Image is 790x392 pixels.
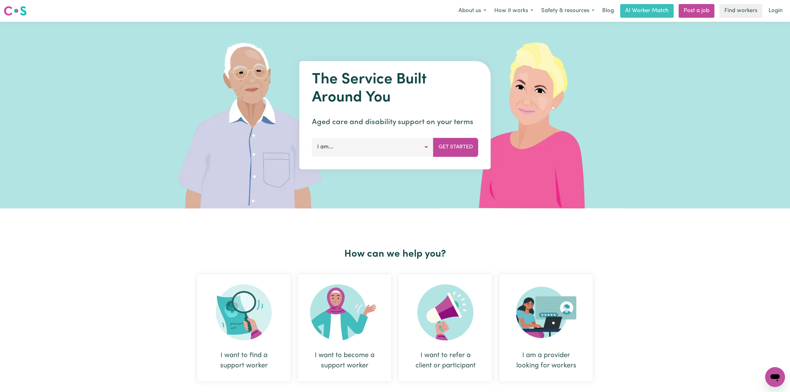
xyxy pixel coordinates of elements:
button: Safety & resources [537,4,598,17]
img: Careseekers logo [4,5,27,16]
div: I am a provider looking for workers [500,274,593,381]
a: Blog [598,4,618,18]
button: Get Started [433,138,478,156]
a: Post a job [679,4,714,18]
a: Login [765,4,786,18]
img: Search [216,284,272,340]
p: Aged care and disability support on your terms [312,117,478,128]
div: I want to find a support worker [212,350,276,371]
img: Become Worker [310,284,379,340]
button: How it works [490,4,537,17]
a: Careseekers logo [4,4,27,18]
h1: The Service Built Around You [312,71,478,107]
img: Refer [417,284,473,340]
a: Find workers [719,4,762,18]
img: Provider [516,284,576,340]
div: I am a provider looking for workers [514,350,578,371]
h2: How can we help you? [193,248,597,260]
iframe: Button to launch messaging window [765,367,785,387]
div: I want to become a support worker [313,350,376,371]
div: I want to refer a client or participant [414,350,477,371]
div: I want to find a support worker [197,274,290,381]
a: AI Worker Match [620,4,674,18]
div: I want to refer a client or participant [399,274,492,381]
button: I am... [312,138,434,156]
div: I want to become a support worker [298,274,391,381]
button: About us [454,4,490,17]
